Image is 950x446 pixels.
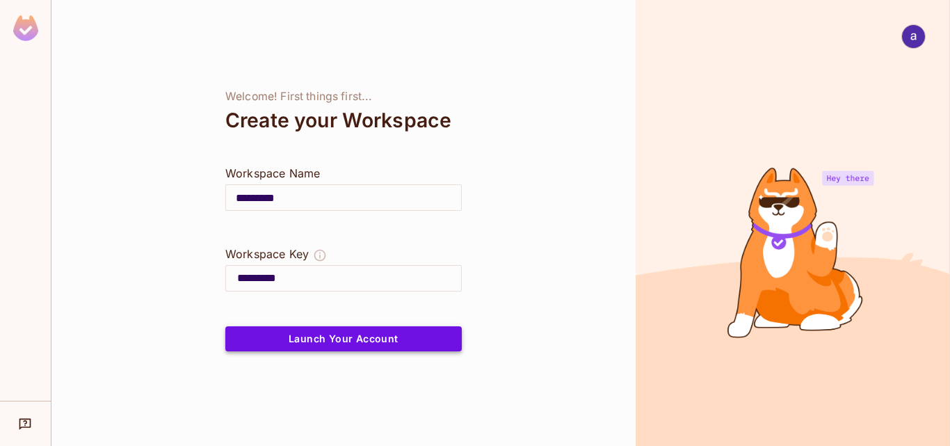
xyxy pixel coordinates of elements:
[225,326,462,351] button: Launch Your Account
[225,246,309,262] div: Workspace Key
[225,90,462,104] div: Welcome! First things first...
[313,246,327,265] button: The Workspace Key is unique, and serves as the identifier of your workspace.
[225,104,462,137] div: Create your Workspace
[10,410,41,438] div: Help & Updates
[902,25,925,48] img: ahmed mohamed
[225,165,462,182] div: Workspace Name
[13,15,38,41] img: SReyMgAAAABJRU5ErkJggg==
